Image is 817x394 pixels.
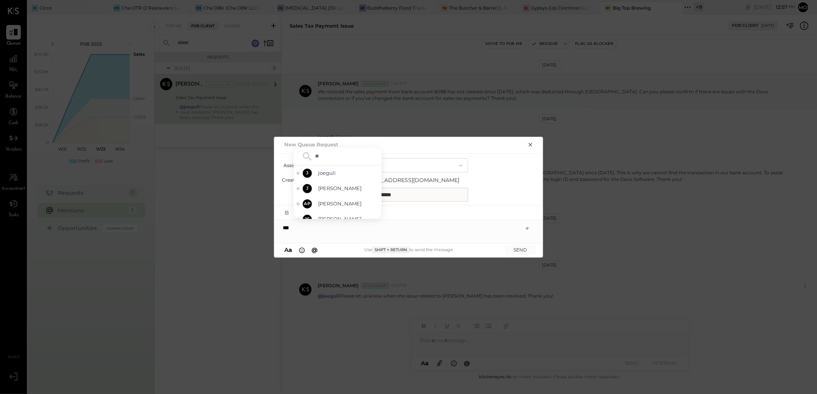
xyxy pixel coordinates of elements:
[318,185,378,192] span: [PERSON_NAME]
[317,176,470,184] span: [PERSON_NAME][EMAIL_ADDRESS][DOMAIN_NAME]
[310,246,320,254] button: @
[320,247,497,253] div: Use to send the message
[282,177,307,183] label: Created by
[293,181,382,196] div: Select jessica - Offline
[288,246,292,253] span: a
[314,158,468,172] button: Customer
[372,247,409,253] span: Shift + Return
[318,215,378,223] span: [PERSON_NAME]
[305,216,310,222] span: JS
[318,169,378,177] span: joeguli
[282,208,292,218] button: Bold
[306,185,309,192] span: J
[318,200,378,207] span: [PERSON_NAME]
[306,170,309,176] span: J
[293,166,382,181] div: Select joeguli - Offline
[505,245,536,255] button: SEND
[312,246,318,253] span: @
[282,162,305,168] label: Assign to
[293,212,382,227] div: Select Jose Santa - Offline
[282,192,305,197] label: Title
[293,196,382,212] div: Select Ajay Prajapati - Offline
[284,141,338,147] h2: New Queue Request
[304,201,311,207] span: AP
[282,246,294,254] button: Aa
